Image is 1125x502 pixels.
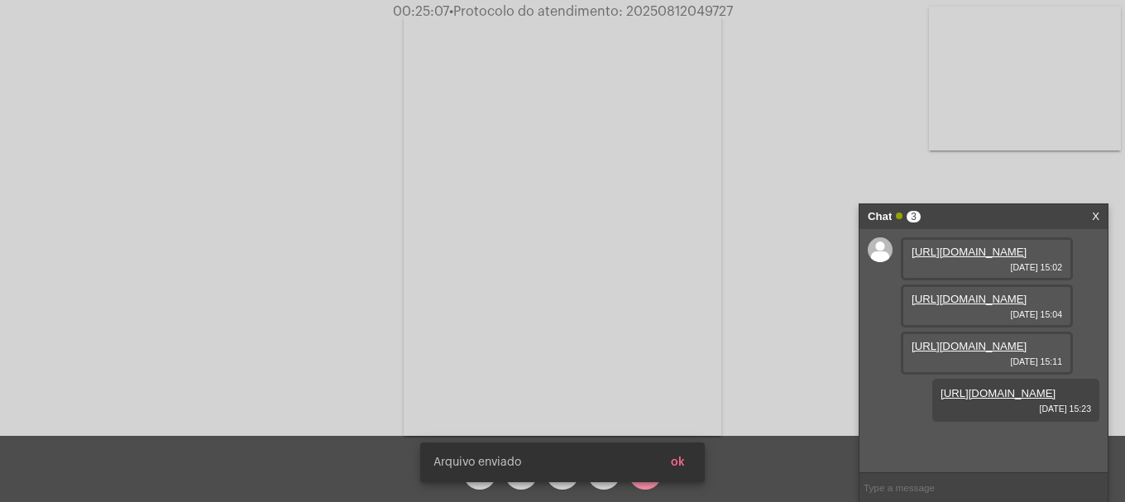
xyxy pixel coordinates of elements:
[896,213,902,219] span: Online
[912,309,1062,319] span: [DATE] 15:04
[449,5,733,18] span: Protocolo do atendimento: 20250812049727
[912,356,1062,366] span: [DATE] 15:11
[671,457,685,468] span: ok
[1092,204,1099,229] a: X
[658,447,698,477] button: ok
[868,204,892,229] strong: Chat
[912,246,1027,258] a: [URL][DOMAIN_NAME]
[941,404,1091,414] span: [DATE] 15:23
[449,5,453,18] span: •
[912,340,1027,352] a: [URL][DOMAIN_NAME]
[393,5,449,18] span: 00:25:07
[912,262,1062,272] span: [DATE] 15:02
[912,293,1027,305] a: [URL][DOMAIN_NAME]
[907,211,921,222] span: 3
[859,473,1108,502] input: Type a message
[433,454,521,471] span: Arquivo enviado
[941,387,1056,399] a: [URL][DOMAIN_NAME]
